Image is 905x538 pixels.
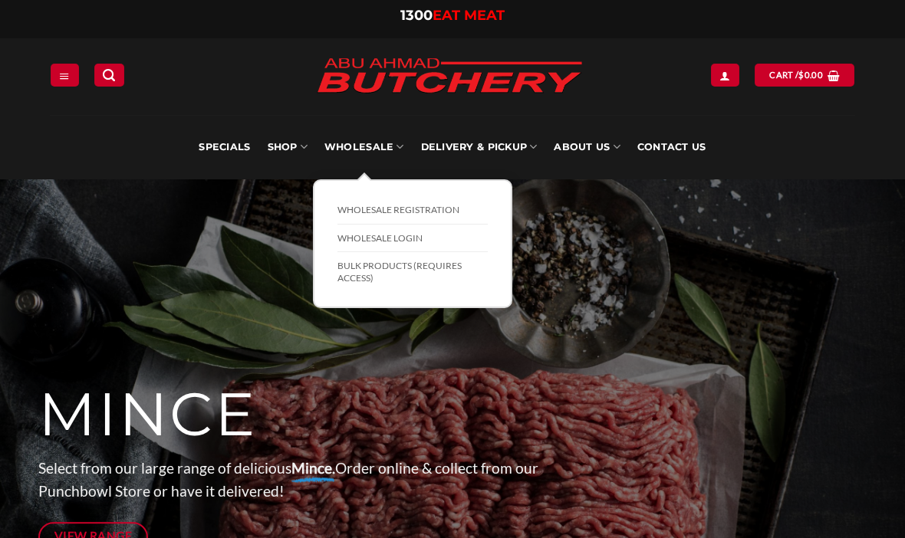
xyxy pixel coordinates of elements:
span: $ [798,68,804,82]
a: Search [94,64,123,86]
a: Wholesale [324,115,404,179]
a: Specials [199,115,250,179]
a: Contact Us [637,115,706,179]
a: Delivery & Pickup [421,115,538,179]
a: SHOP [268,115,308,179]
a: BULK Products (Requires Access) [337,252,488,291]
img: Abu Ahmad Butchery [304,48,595,106]
strong: Mince. [291,459,335,477]
a: Wholesale Registration [337,196,488,225]
a: 1300EAT MEAT [400,7,505,24]
a: Login [711,64,739,86]
a: Menu [51,64,78,86]
bdi: 0.00 [798,70,823,80]
span: Select from our large range of delicious Order online & collect from our Punchbowl Store or have ... [38,459,538,500]
span: 1300 [400,7,433,24]
a: About Us [554,115,620,179]
a: Wholesale Login [337,225,488,253]
span: MINCE [38,378,257,451]
a: View cart [755,64,854,86]
span: Cart / [769,68,823,82]
span: EAT MEAT [433,7,505,24]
